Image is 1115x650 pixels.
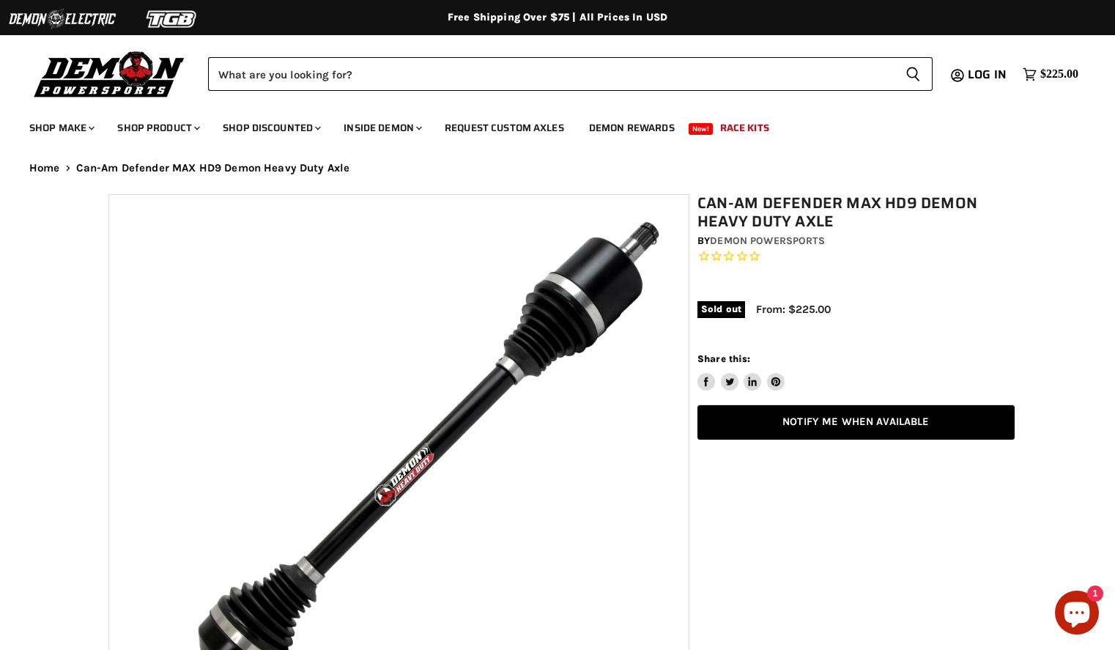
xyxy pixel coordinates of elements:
span: $225.00 [1040,67,1078,81]
a: Shop Product [106,113,209,143]
a: Notify Me When Available [697,405,1015,440]
form: Product [208,57,933,91]
a: Request Custom Axles [434,113,575,143]
aside: Share this: [697,352,785,391]
a: Demon Rewards [578,113,686,143]
a: Inside Demon [333,113,431,143]
a: Home [29,162,60,174]
img: Demon Powersports [29,48,190,100]
img: TGB Logo 2 [117,5,227,33]
span: Rated 0.0 out of 5 stars 0 reviews [697,249,1015,265]
input: Search [208,57,894,91]
a: Race Kits [709,113,780,143]
span: New! [689,123,714,135]
span: Share this: [697,353,750,364]
a: Log in [961,68,1015,81]
ul: Main menu [18,107,1075,143]
h1: Can-Am Defender MAX HD9 Demon Heavy Duty Axle [697,194,1015,231]
a: Shop Discounted [212,113,330,143]
span: From: $225.00 [756,303,831,316]
inbox-online-store-chat: Shopify online store chat [1051,591,1103,638]
img: Demon Electric Logo 2 [7,5,117,33]
div: by [697,233,1015,249]
span: Sold out [697,301,745,317]
a: Demon Powersports [710,234,824,247]
a: $225.00 [1015,64,1086,85]
span: Log in [968,65,1007,84]
span: Can-Am Defender MAX HD9 Demon Heavy Duty Axle [76,162,350,174]
a: Shop Make [18,113,103,143]
button: Search [894,57,933,91]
